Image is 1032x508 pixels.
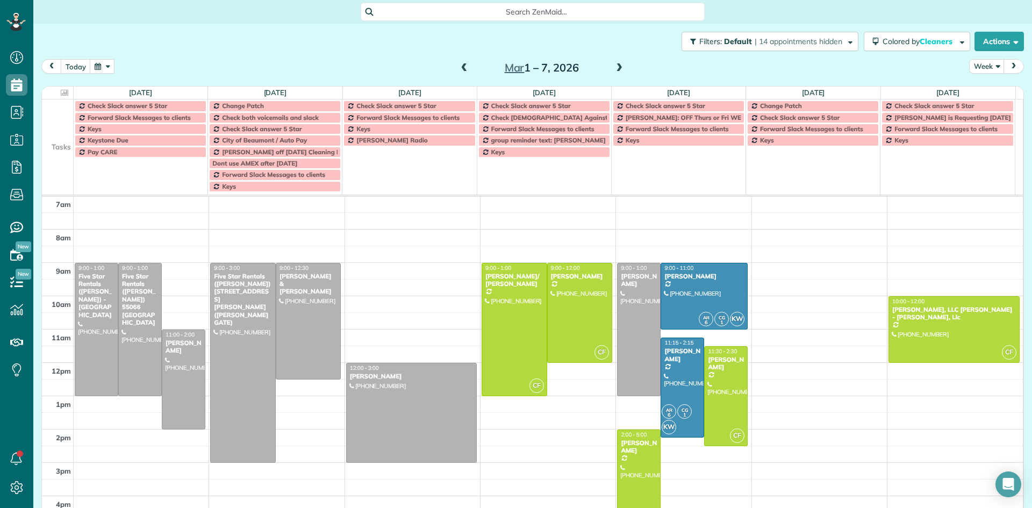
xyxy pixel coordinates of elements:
span: New [16,269,31,280]
span: CG [682,407,688,413]
span: Forward Slack Messages to clients [894,125,998,133]
div: [PERSON_NAME] [707,356,744,371]
button: Filters: Default | 14 appointments hidden [682,32,858,51]
span: 9:00 - 1:00 [122,264,148,271]
a: [DATE] [936,88,959,97]
span: 9:00 - 1:00 [78,264,104,271]
span: 9am [56,267,71,275]
h2: 1 – 7, 2026 [475,62,609,74]
span: CF [730,428,744,443]
div: [PERSON_NAME], LLC [PERSON_NAME] - [PERSON_NAME], Llc [892,306,1016,321]
span: | 14 appointments hidden [755,37,842,46]
span: Change Patch [760,102,802,110]
span: Change Patch [222,102,264,110]
span: Keys [894,136,908,144]
span: CF [529,378,544,393]
span: Keys [356,125,370,133]
span: 10am [52,300,71,309]
span: Check Slack answer 5 Star [356,102,436,110]
span: group reminder text: [PERSON_NAME] [491,136,606,144]
a: [DATE] [667,88,690,97]
span: 8am [56,233,71,242]
span: CF [594,345,609,360]
span: 2:00 - 5:00 [621,431,647,438]
span: CF [1002,345,1016,360]
span: Forward Slack Messages to clients [626,125,729,133]
span: Keys [88,125,102,133]
span: 9:00 - 12:30 [279,264,309,271]
div: [PERSON_NAME] [620,439,657,455]
a: [DATE] [533,88,556,97]
span: Keys [491,148,505,156]
span: Check Slack answer 5 Star [88,102,167,110]
span: Forward Slack Messages to clients [88,113,191,121]
span: KW [662,420,676,434]
div: [PERSON_NAME] [550,273,610,280]
div: [PERSON_NAME] [664,273,744,280]
a: [DATE] [264,88,287,97]
span: Keys [626,136,640,144]
span: New [16,241,31,252]
span: Keys [760,136,774,144]
div: [PERSON_NAME] [349,373,474,380]
span: 12:00 - 3:00 [350,364,379,371]
span: 9:00 - 3:00 [214,264,240,271]
span: Default [724,37,752,46]
span: Check Slack answer 5 Star [760,113,840,121]
span: Forward Slack Messages to clients [491,125,594,133]
span: 11:30 - 2:30 [708,348,737,355]
div: [PERSON_NAME] [664,347,701,363]
div: [PERSON_NAME] [620,273,657,288]
span: Forward Slack Messages to clients [356,113,460,121]
div: Five Star Rentals ([PERSON_NAME]) - [GEOGRAPHIC_DATA] [78,273,115,319]
span: 10:00 - 12:00 [892,298,924,305]
span: [PERSON_NAME]: OFF Thurs or Fri WEEKLY [626,113,756,121]
span: 9:00 - 11:00 [664,264,693,271]
span: [PERSON_NAME] Radio [356,136,427,144]
span: CG [719,314,725,320]
button: next [1004,59,1024,74]
span: Forward Slack Messages to clients [222,170,325,178]
span: [PERSON_NAME] off [DATE] Cleaning Restaurant [222,148,370,156]
button: Colored byCleaners [864,32,970,51]
small: 6 [699,318,713,328]
button: today [61,59,91,74]
a: [DATE] [802,88,825,97]
span: AR [703,314,709,320]
span: Check both voicemails and slack [222,113,319,121]
a: [DATE] [398,88,421,97]
span: 11am [52,333,71,342]
span: Dont use AMEX after [DATE] [212,159,297,167]
span: Forward Slack Messages to clients [760,125,863,133]
span: Check Slack answer 5 Star [894,102,974,110]
small: 6 [662,410,676,420]
a: Filters: Default | 14 appointments hidden [676,32,858,51]
a: [DATE] [129,88,152,97]
span: City of Beaumont / Auto Pay [222,136,307,144]
span: 1pm [56,400,71,409]
span: Colored by [883,37,956,46]
div: Five Star Rentals ([PERSON_NAME]) [STREET_ADDRESS][PERSON_NAME] ([PERSON_NAME] GATE) [213,273,273,327]
span: 11:00 - 2:00 [166,331,195,338]
span: Pay CARE [88,148,117,156]
button: Week [969,59,1005,74]
span: 12pm [52,367,71,375]
span: Mar [505,61,525,74]
span: Keys [222,182,236,190]
small: 1 [678,410,691,420]
span: Check Slack answer 5 Star [491,102,571,110]
span: 9:00 - 12:00 [551,264,580,271]
span: KW [730,312,744,326]
span: 9:00 - 1:00 [621,264,647,271]
button: Actions [974,32,1024,51]
div: [PERSON_NAME]/ [PERSON_NAME] [485,273,544,288]
span: 7am [56,200,71,209]
small: 1 [715,318,728,328]
span: Cleaners [920,37,954,46]
span: 11:15 - 2:15 [664,339,693,346]
span: Check [DEMOGRAPHIC_DATA] Against Spreadsheet [491,113,647,121]
div: Open Intercom Messenger [995,471,1021,497]
span: Filters: [699,37,722,46]
span: Check Slack answer 5 Star [626,102,705,110]
span: Check Slack answer 5 Star [222,125,302,133]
